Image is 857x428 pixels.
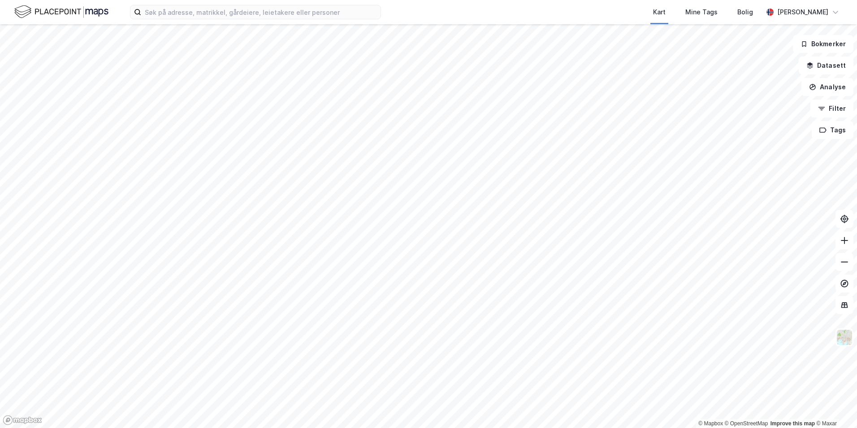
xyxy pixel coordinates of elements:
[812,385,857,428] iframe: Chat Widget
[14,4,108,20] img: logo.f888ab2527a4732fd821a326f86c7f29.svg
[812,121,853,139] button: Tags
[777,7,828,17] div: [PERSON_NAME]
[801,78,853,96] button: Analyse
[812,385,857,428] div: Kontrollprogram for chat
[770,420,815,427] a: Improve this map
[3,415,42,425] a: Mapbox homepage
[737,7,753,17] div: Bolig
[810,100,853,118] button: Filter
[653,7,666,17] div: Kart
[725,420,768,427] a: OpenStreetMap
[698,420,723,427] a: Mapbox
[141,5,381,19] input: Søk på adresse, matrikkel, gårdeiere, leietakere eller personer
[836,329,853,346] img: Z
[685,7,718,17] div: Mine Tags
[799,57,853,74] button: Datasett
[793,35,853,53] button: Bokmerker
